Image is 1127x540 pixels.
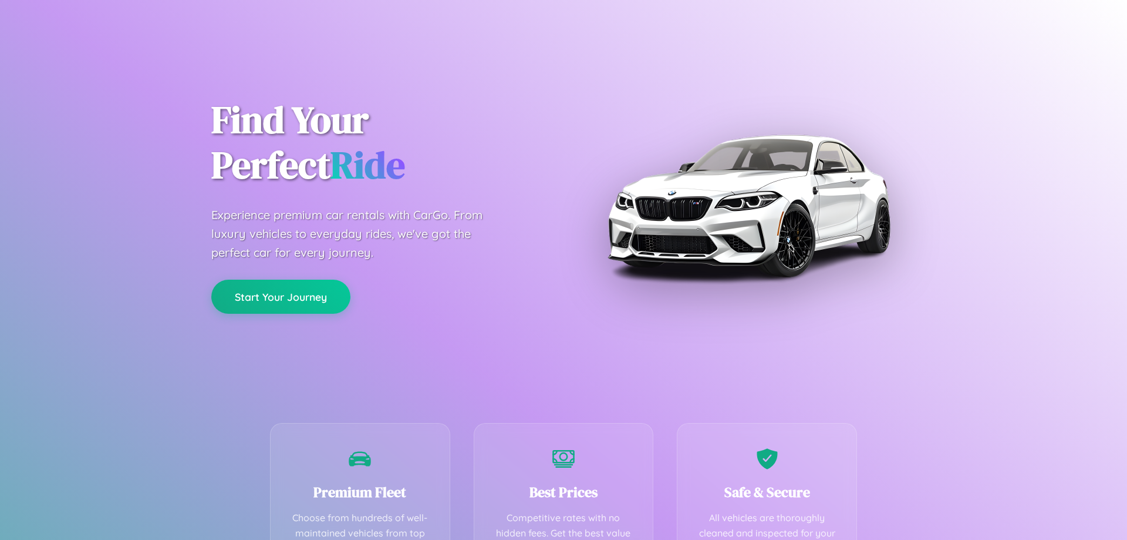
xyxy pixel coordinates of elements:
[330,139,405,190] span: Ride
[695,482,839,502] h3: Safe & Secure
[288,482,432,502] h3: Premium Fleet
[211,206,505,262] p: Experience premium car rentals with CarGo. From luxury vehicles to everyday rides, we've got the ...
[211,98,546,188] h1: Find Your Perfect
[492,482,636,502] h3: Best Prices
[211,280,350,314] button: Start Your Journey
[602,59,895,353] img: Premium BMW car rental vehicle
